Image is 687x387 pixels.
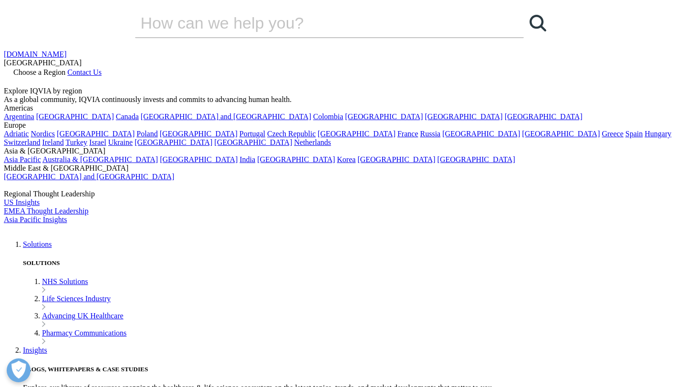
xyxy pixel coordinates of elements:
a: Asia Pacific Insights [4,215,67,224]
a: [GEOGRAPHIC_DATA] [57,130,135,138]
div: [GEOGRAPHIC_DATA] [4,59,683,67]
a: Czech Republic [267,130,316,138]
h5: SOLUTIONS [23,259,683,267]
a: NHS Solutions [42,277,88,285]
a: Solutions [23,240,52,248]
a: [GEOGRAPHIC_DATA] [36,112,114,121]
a: [GEOGRAPHIC_DATA] [318,130,396,138]
a: [GEOGRAPHIC_DATA] [437,155,515,163]
a: [GEOGRAPHIC_DATA] [442,130,520,138]
a: Insights [23,346,47,354]
a: [DOMAIN_NAME] [4,50,67,58]
a: Russia [420,130,441,138]
a: Ireland [42,138,63,146]
a: France [397,130,418,138]
a: EMEA Thought Leadership [4,207,88,215]
a: Contact Us [67,68,102,76]
div: Americas [4,104,683,112]
div: As a global community, IQVIA continuously invests and commits to advancing human health. [4,95,683,104]
a: [GEOGRAPHIC_DATA] [425,112,503,121]
a: [GEOGRAPHIC_DATA] and [GEOGRAPHIC_DATA] [141,112,311,121]
a: Asia Pacific [4,155,41,163]
a: Poland [136,130,157,138]
a: [GEOGRAPHIC_DATA] [160,130,238,138]
a: Hungary [645,130,671,138]
svg: Search [530,15,546,31]
div: Asia & [GEOGRAPHIC_DATA] [4,147,683,155]
a: Advancing UK Healthcare [42,312,124,320]
a: [GEOGRAPHIC_DATA] [505,112,583,121]
a: US Insights [4,198,40,206]
a: Korea [337,155,355,163]
a: Spain [625,130,643,138]
a: Search [524,9,552,37]
a: [GEOGRAPHIC_DATA] and [GEOGRAPHIC_DATA] [4,173,174,181]
a: Life Sciences Industry [42,295,111,303]
div: Explore IQVIA by region [4,87,683,95]
div: Europe [4,121,683,130]
div: Middle East & [GEOGRAPHIC_DATA] [4,164,683,173]
a: Pharmacy Communications [42,329,126,337]
a: India [239,155,255,163]
a: Adriatic [4,130,29,138]
a: Argentina [4,112,34,121]
a: Netherlands [294,138,331,146]
a: Greece [602,130,623,138]
input: Search [135,9,497,37]
a: [GEOGRAPHIC_DATA] [135,138,212,146]
h5: BLOGS, WHITEPAPERS & CASE STUDIES [23,366,683,373]
a: Nordics [31,130,55,138]
a: Switzerland [4,138,40,146]
a: Israel [89,138,106,146]
a: [GEOGRAPHIC_DATA] [214,138,292,146]
a: Ukraine [108,138,133,146]
a: Colombia [313,112,343,121]
button: Voorkeuren openen [7,358,31,382]
a: Turkey [65,138,87,146]
a: Portugal [239,130,265,138]
a: [GEOGRAPHIC_DATA] [257,155,335,163]
a: [GEOGRAPHIC_DATA] [357,155,435,163]
a: Australia & [GEOGRAPHIC_DATA] [42,155,158,163]
div: Regional Thought Leadership [4,190,683,198]
a: [GEOGRAPHIC_DATA] [160,155,238,163]
span: Choose a Region [13,68,65,76]
a: [GEOGRAPHIC_DATA] [522,130,600,138]
a: Canada [116,112,139,121]
a: [GEOGRAPHIC_DATA] [345,112,423,121]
